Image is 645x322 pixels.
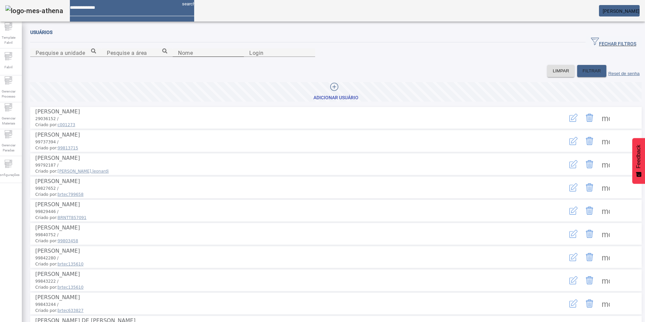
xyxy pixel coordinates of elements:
span: brtec799658 [58,192,84,197]
button: Delete [582,156,598,172]
span: 99792187 / [35,163,58,168]
span: 99813715 [58,146,78,150]
span: Criado por: [35,308,539,314]
button: Delete [582,203,598,219]
span: 99829446 / [35,209,58,214]
span: BRNTT857091 [58,215,87,220]
button: Reset de senha [606,65,642,77]
span: 99737394 / [35,140,58,144]
mat-label: Pesquise a área [107,49,147,56]
span: [PERSON_NAME] [35,271,80,277]
button: Delete [582,226,598,242]
input: Number [107,49,167,57]
button: FECHAR FILTROS [586,36,642,48]
span: FILTRAR [583,68,601,74]
span: 99827652 / [35,186,58,191]
button: Mais [598,249,614,265]
input: Number [36,49,96,57]
span: Criado por: [35,122,539,128]
span: Criado por: [35,191,539,198]
span: Usuários [30,30,52,35]
span: [PERSON_NAME] [603,8,640,14]
button: Feedback - Mostrar pesquisa [632,138,645,184]
mat-label: Pesquise a unidade [36,49,85,56]
button: Mais [598,203,614,219]
span: [PERSON_NAME] [35,201,80,208]
button: FILTRAR [577,65,606,77]
button: Mais [598,133,614,149]
button: Delete [582,179,598,195]
span: [PERSON_NAME] [35,178,80,184]
span: 99842280 / [35,256,58,260]
span: 99803458 [58,239,78,243]
span: brtec135610 [58,262,84,266]
button: Mais [598,226,614,242]
span: [PERSON_NAME] [35,132,80,138]
span: brtec633827 [58,308,84,313]
span: Criado por: [35,168,539,174]
span: Criado por: [35,145,539,151]
label: Reset de senha [608,71,640,76]
button: Mais [598,110,614,126]
span: FECHAR FILTROS [591,37,636,47]
span: Criado por: [35,238,539,244]
span: [PERSON_NAME] [35,248,80,254]
button: Mais [598,156,614,172]
span: LIMPAR [553,68,569,74]
span: c001273 [58,122,75,127]
span: [PERSON_NAME].leonardi [58,169,109,174]
button: Delete [582,133,598,149]
span: 99843244 / [35,302,58,307]
span: 99840752 / [35,232,58,237]
span: [PERSON_NAME] [35,294,80,300]
button: Delete [582,295,598,312]
span: [PERSON_NAME] [35,224,80,231]
span: Criado por: [35,215,539,221]
button: Mais [598,295,614,312]
span: [PERSON_NAME] [35,155,80,161]
div: Adicionar Usuário [313,95,358,101]
span: brtec135610 [58,285,84,290]
button: LIMPAR [547,65,574,77]
button: Adicionar Usuário [30,82,642,102]
span: Criado por: [35,284,539,290]
button: Mais [598,179,614,195]
button: Delete [582,272,598,288]
mat-label: Login [249,49,264,56]
button: Delete [582,249,598,265]
span: 29036152 / [35,116,58,121]
span: [PERSON_NAME] [35,108,80,115]
span: Feedback [636,145,642,168]
mat-label: Nome [178,49,193,56]
button: Delete [582,110,598,126]
button: Mais [598,272,614,288]
span: Criado por: [35,261,539,267]
span: Fabril [2,63,14,72]
img: logo-mes-athena [5,5,63,16]
span: 99843222 / [35,279,58,284]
